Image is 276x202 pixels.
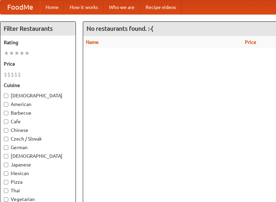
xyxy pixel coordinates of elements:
a: Price [245,39,256,45]
label: Barbecue [4,109,72,116]
label: German [4,144,72,151]
label: American [4,101,72,108]
li: $ [7,71,11,78]
li: $ [18,71,21,78]
input: Mexican [4,171,8,176]
input: Barbecue [4,111,8,115]
input: Czech / Slovak [4,137,8,141]
li: ★ [4,49,9,57]
input: Thai [4,189,8,193]
input: American [4,102,8,107]
li: $ [11,71,14,78]
label: [DEMOGRAPHIC_DATA] [4,153,72,160]
a: Who we are [103,0,140,14]
h4: Filter Restaurants [0,22,76,36]
input: German [4,145,8,150]
a: Home [40,0,64,14]
a: FoodMe [0,0,40,14]
li: $ [4,71,7,78]
ng-pluralize: No restaurants found. :-( [87,25,153,32]
label: Japanese [4,161,72,168]
a: Name [86,39,99,45]
label: Cafe [4,118,72,125]
input: [DEMOGRAPHIC_DATA] [4,154,8,158]
input: Cafe [4,119,8,124]
input: Vegetarian [4,197,8,202]
input: Pizza [4,180,8,184]
input: Chinese [4,128,8,133]
input: [DEMOGRAPHIC_DATA] [4,94,8,98]
li: $ [14,71,18,78]
li: ★ [9,49,14,57]
label: Mexican [4,170,72,177]
label: Czech / Slovak [4,135,72,142]
h5: Price [4,60,72,67]
h5: Rating [4,39,72,46]
li: ★ [19,49,24,57]
a: How it works [64,0,103,14]
a: Recipe videos [140,0,181,14]
label: Thai [4,187,72,194]
label: Pizza [4,179,72,185]
label: Chinese [4,127,72,134]
h5: Cuisine [4,82,72,89]
input: Japanese [4,163,8,167]
label: [DEMOGRAPHIC_DATA] [4,92,72,99]
li: ★ [24,49,30,57]
li: ★ [14,49,19,57]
